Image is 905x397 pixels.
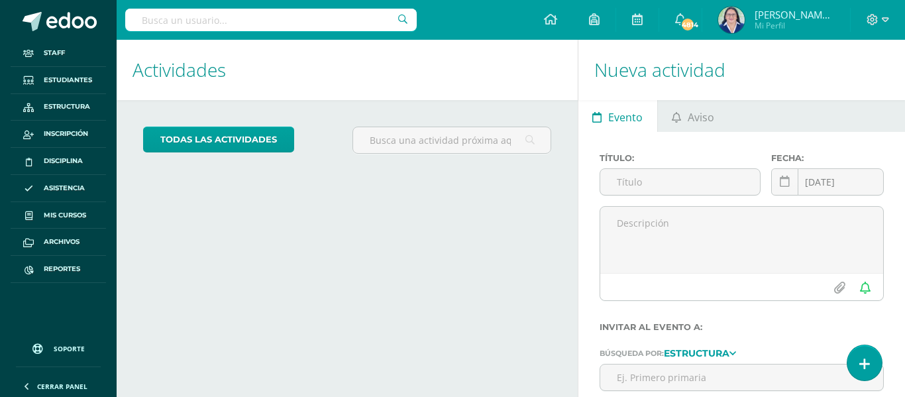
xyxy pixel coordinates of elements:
[658,100,729,132] a: Aviso
[11,202,106,229] a: Mis cursos
[44,183,85,194] span: Asistencia
[16,331,101,363] a: Soporte
[680,17,695,32] span: 4814
[718,7,745,33] img: 8369efb87e5cb66e5f59332c9f6b987d.png
[755,20,834,31] span: Mi Perfil
[44,75,92,85] span: Estudiantes
[125,9,417,31] input: Busca un usuario...
[54,344,85,353] span: Soporte
[11,67,106,94] a: Estudiantes
[688,101,714,133] span: Aviso
[755,8,834,21] span: [PERSON_NAME][US_STATE]
[44,210,86,221] span: Mis cursos
[44,129,88,139] span: Inscripción
[11,121,106,148] a: Inscripción
[44,264,80,274] span: Reportes
[600,322,884,332] label: Invitar al evento a:
[11,40,106,67] a: Staff
[600,349,664,358] span: Búsqueda por:
[353,127,551,153] input: Busca una actividad próxima aquí...
[594,40,890,100] h1: Nueva actividad
[771,153,884,163] label: Fecha:
[600,153,761,163] label: Título:
[44,101,90,112] span: Estructura
[578,100,657,132] a: Evento
[11,175,106,202] a: Asistencia
[664,348,736,357] a: Estructura
[11,229,106,256] a: Archivos
[608,101,643,133] span: Evento
[772,169,883,195] input: Fecha de entrega
[664,347,729,359] strong: Estructura
[600,169,761,195] input: Título
[11,148,106,175] a: Disciplina
[44,48,65,58] span: Staff
[600,365,884,390] input: Ej. Primero primaria
[44,156,83,166] span: Disciplina
[133,40,562,100] h1: Actividades
[37,382,87,391] span: Cerrar panel
[44,237,80,247] span: Archivos
[11,94,106,121] a: Estructura
[143,127,294,152] a: todas las Actividades
[11,256,106,283] a: Reportes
